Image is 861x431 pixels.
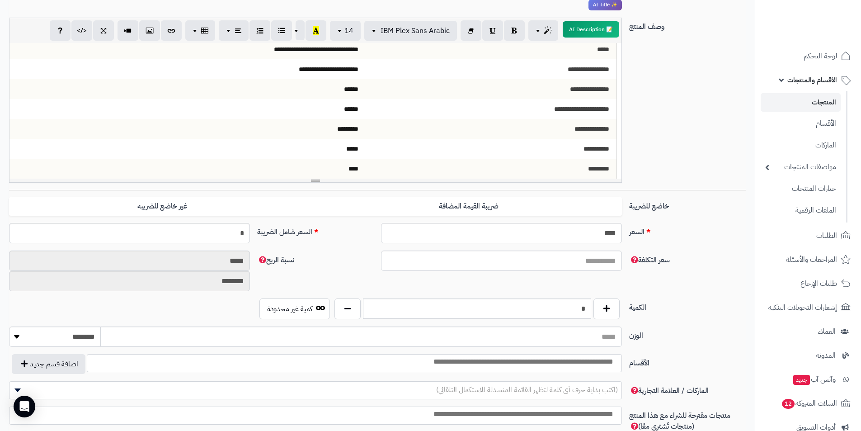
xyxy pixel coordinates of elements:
[816,229,837,242] span: الطلبات
[626,327,749,341] label: الوزن
[761,179,841,199] a: خيارات المنتجات
[800,277,837,290] span: طلبات الإرجاع
[782,399,795,409] span: 12
[816,349,836,362] span: المدونة
[761,345,856,366] a: المدونة
[787,74,837,86] span: الأقسام والمنتجات
[626,18,749,32] label: وصف المنتج
[761,136,841,155] a: الماركات
[629,385,709,396] span: الماركات / العلامة التجارية
[818,325,836,338] span: العملاء
[761,369,856,390] a: وآتس آبجديد
[626,354,749,369] label: الأقسام
[626,223,749,237] label: السعر
[761,297,856,318] a: إشعارات التحويلات البنكية
[436,384,618,395] span: (اكتب بداية حرف أي كلمة لتظهر القائمة المنسدلة للاستكمال التلقائي)
[330,21,361,41] button: 14
[626,298,749,313] label: الكمية
[257,255,294,265] span: نسبة الربح
[254,223,377,237] label: السعر شامل الضريبة
[563,21,619,38] button: 📝 AI Description
[792,373,836,386] span: وآتس آب
[761,201,841,220] a: الملفات الرقمية
[761,45,856,67] a: لوحة التحكم
[804,50,837,62] span: لوحة التحكم
[793,375,810,385] span: جديد
[761,93,841,112] a: المنتجات
[12,354,85,374] button: اضافة قسم جديد
[761,114,841,133] a: الأقسام
[761,393,856,414] a: السلات المتروكة12
[629,255,670,265] span: سعر التكلفة
[761,321,856,342] a: العملاء
[781,397,837,410] span: السلات المتروكة
[761,225,856,246] a: الطلبات
[315,197,622,216] label: ضريبة القيمة المضافة
[786,253,837,266] span: المراجعات والأسئلة
[14,396,35,417] div: Open Intercom Messenger
[381,25,450,36] span: IBM Plex Sans Arabic
[364,21,457,41] button: IBM Plex Sans Arabic
[344,25,353,36] span: 14
[9,197,315,216] label: غير خاضع للضريبه
[768,301,837,314] span: إشعارات التحويلات البنكية
[761,157,841,177] a: مواصفات المنتجات
[626,197,749,212] label: خاضع للضريبة
[761,273,856,294] a: طلبات الإرجاع
[761,249,856,270] a: المراجعات والأسئلة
